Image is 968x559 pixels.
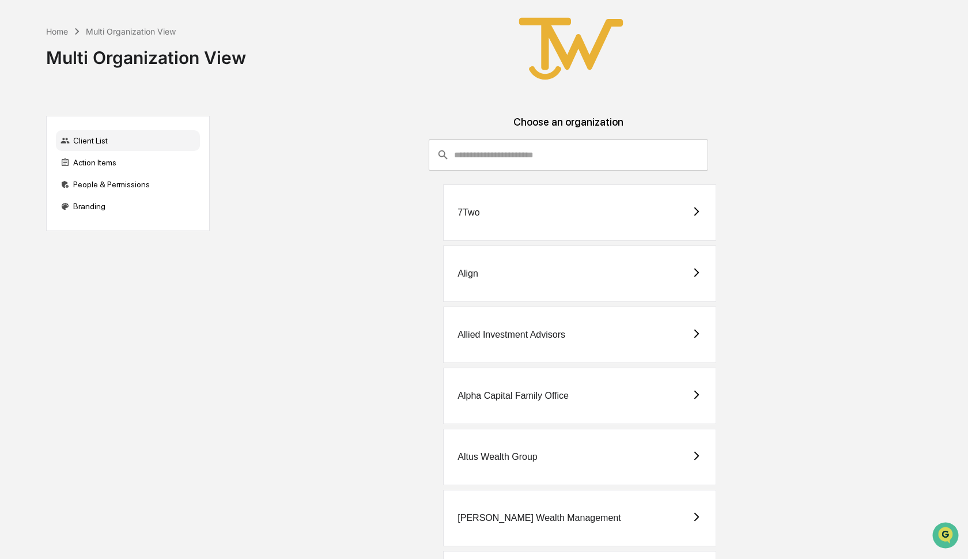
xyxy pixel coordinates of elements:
[46,27,68,36] div: Home
[429,139,708,171] div: consultant-dashboard__filter-organizations-search-bar
[12,88,32,109] img: 1746055101610-c473b297-6a78-478c-a979-82029cc54cd1
[46,38,246,68] div: Multi Organization View
[7,141,79,161] a: 🖐️Preclearance
[39,100,146,109] div: We're available if you need us!
[457,207,479,218] div: 7Two
[457,330,565,340] div: Allied Investment Advisors
[12,168,21,177] div: 🔎
[56,174,200,195] div: People & Permissions
[12,146,21,156] div: 🖐️
[196,92,210,105] button: Start new chat
[12,24,210,43] p: How can we help?
[457,391,569,401] div: Alpha Capital Family Office
[115,195,139,204] span: Pylon
[81,195,139,204] a: Powered byPylon
[23,167,73,179] span: Data Lookup
[931,521,962,552] iframe: Open customer support
[79,141,148,161] a: 🗄️Attestations
[95,145,143,157] span: Attestations
[457,269,478,279] div: Align
[513,9,629,88] img: True West
[457,452,537,462] div: Altus Wealth Group
[7,163,77,183] a: 🔎Data Lookup
[86,27,176,36] div: Multi Organization View
[56,130,200,151] div: Client List
[219,116,917,139] div: Choose an organization
[39,88,189,100] div: Start new chat
[23,145,74,157] span: Preclearance
[56,196,200,217] div: Branding
[457,513,621,523] div: [PERSON_NAME] Wealth Management
[84,146,93,156] div: 🗄️
[30,52,190,65] input: Clear
[56,152,200,173] div: Action Items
